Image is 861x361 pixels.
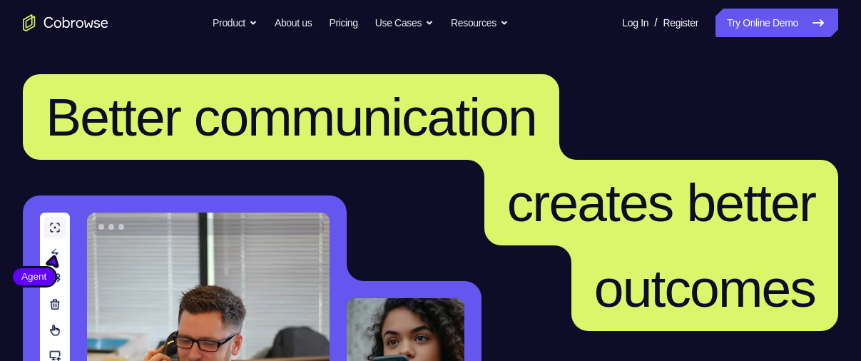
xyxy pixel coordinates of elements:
[594,258,815,318] span: outcomes
[23,14,108,31] a: Go to the home page
[654,14,657,31] span: /
[375,9,434,37] button: Use Cases
[329,9,357,37] a: Pricing
[663,9,698,37] a: Register
[275,9,312,37] a: About us
[46,87,536,147] span: Better communication
[213,9,258,37] button: Product
[451,9,509,37] button: Resources
[507,173,815,233] span: creates better
[622,9,648,37] a: Log In
[715,9,838,37] a: Try Online Demo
